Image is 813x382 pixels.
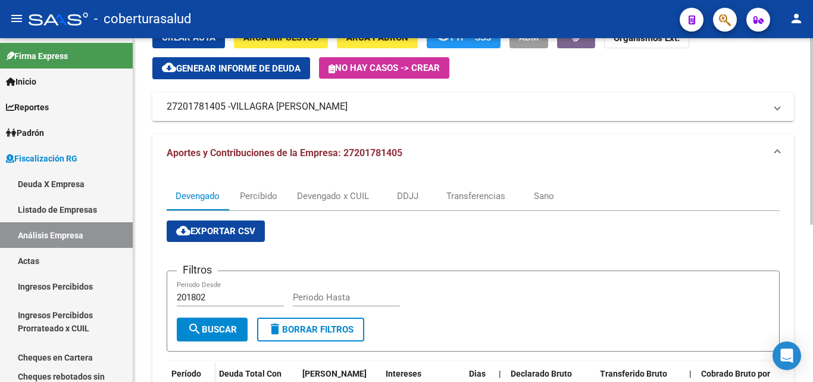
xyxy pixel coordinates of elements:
button: Organismos Ext. [604,26,689,48]
h3: Filtros [177,262,218,278]
span: Intereses [386,369,421,378]
span: Período [171,369,201,378]
span: VILLAGRA [PERSON_NAME] [230,100,348,113]
span: Exportar CSV [176,226,255,237]
span: Generar informe de deuda [176,63,301,74]
mat-icon: delete [268,322,282,336]
span: Reportes [6,101,49,114]
div: DDJJ [397,190,418,203]
div: Transferencias [446,190,505,203]
span: Firma Express [6,49,68,63]
button: Buscar [177,318,248,341]
button: No hay casos -> Crear [319,57,449,79]
div: Devengado [176,190,220,203]
div: Devengado x CUIL [297,190,369,203]
span: Buscar [187,324,237,335]
div: Percibido [240,190,277,203]
button: Borrar Filtros [257,318,364,341]
span: Fiscalización RG [6,152,77,165]
mat-icon: cloud_download [162,60,176,74]
span: Borrar Filtros [268,324,354,335]
mat-expansion-panel-header: 27201781405 -VILLAGRA [PERSON_NAME] [152,92,794,121]
div: Sano [534,190,554,203]
mat-icon: person [789,11,803,26]
div: Open Intercom Messenger [773,341,801,370]
mat-icon: cloud_download [176,223,190,238]
span: Dias [469,369,486,378]
span: - coberturasalud [94,6,191,32]
span: Crear Acta [162,32,215,43]
span: Aportes y Contribuciones de la Empresa: 27201781405 [167,147,402,159]
span: Padrón [6,126,44,139]
mat-expansion-panel-header: Aportes y Contribuciones de la Empresa: 27201781405 [152,134,794,172]
span: No hay casos -> Crear [329,63,440,73]
span: | [689,369,692,378]
mat-panel-title: 27201781405 - [167,100,765,113]
button: Generar informe de deuda [152,57,310,79]
span: Inicio [6,75,36,88]
mat-icon: search [187,322,202,336]
strong: Organismos Ext. [614,33,680,44]
mat-icon: menu [10,11,24,26]
span: | [499,369,501,378]
button: Exportar CSV [167,220,265,242]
